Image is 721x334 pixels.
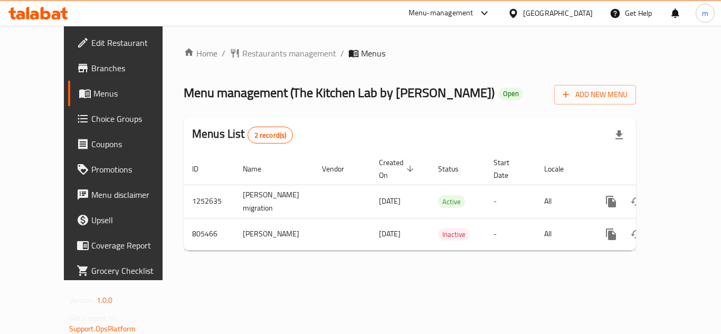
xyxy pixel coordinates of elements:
span: Created On [379,156,417,182]
a: Menu disclaimer [68,182,184,207]
span: Locale [544,163,577,175]
span: Grocery Checklist [91,264,176,277]
span: Vendor [322,163,358,175]
div: Export file [606,122,632,148]
span: Promotions [91,163,176,176]
span: [DATE] [379,194,401,208]
a: Coupons [68,131,184,157]
span: Add New Menu [563,88,628,101]
td: - [485,185,536,218]
td: 805466 [184,218,234,250]
span: Name [243,163,275,175]
span: 2 record(s) [248,130,293,140]
span: Inactive [438,228,470,241]
span: Open [499,89,523,98]
li: / [340,47,344,60]
button: more [599,189,624,214]
a: Coverage Report [68,233,184,258]
a: Branches [68,55,184,81]
span: Get support on: [69,311,118,325]
a: Promotions [68,157,184,182]
a: Menus [68,81,184,106]
span: 1.0.0 [97,293,113,307]
td: 1252635 [184,185,234,218]
div: Menu-management [409,7,473,20]
span: Coupons [91,138,176,150]
button: Add New Menu [554,85,636,104]
span: m [702,7,708,19]
span: Coverage Report [91,239,176,252]
span: Active [438,196,465,208]
span: ID [192,163,212,175]
div: Total records count [248,127,293,144]
span: Menu disclaimer [91,188,176,201]
a: Home [184,47,217,60]
button: Change Status [624,189,649,214]
th: Actions [590,153,708,185]
a: Restaurants management [230,47,336,60]
nav: breadcrumb [184,47,636,60]
table: enhanced table [184,153,708,251]
span: Restaurants management [242,47,336,60]
div: Open [499,88,523,100]
button: Change Status [624,222,649,247]
div: [GEOGRAPHIC_DATA] [523,7,593,19]
span: Edit Restaurant [91,36,176,49]
span: Menus [93,87,176,100]
li: / [222,47,225,60]
div: Active [438,195,465,208]
span: Menus [361,47,385,60]
span: Choice Groups [91,112,176,125]
td: All [536,218,590,250]
a: Upsell [68,207,184,233]
a: Choice Groups [68,106,184,131]
h2: Menus List [192,126,293,144]
td: All [536,185,590,218]
span: Start Date [494,156,523,182]
span: Version: [69,293,95,307]
a: Edit Restaurant [68,30,184,55]
td: [PERSON_NAME] [234,218,314,250]
span: Upsell [91,214,176,226]
span: Branches [91,62,176,74]
span: Menu management ( The Kitchen Lab by [PERSON_NAME] ) [184,81,495,104]
td: [PERSON_NAME] migration [234,185,314,218]
span: Status [438,163,472,175]
a: Grocery Checklist [68,258,184,283]
td: - [485,218,536,250]
button: more [599,222,624,247]
span: [DATE] [379,227,401,241]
